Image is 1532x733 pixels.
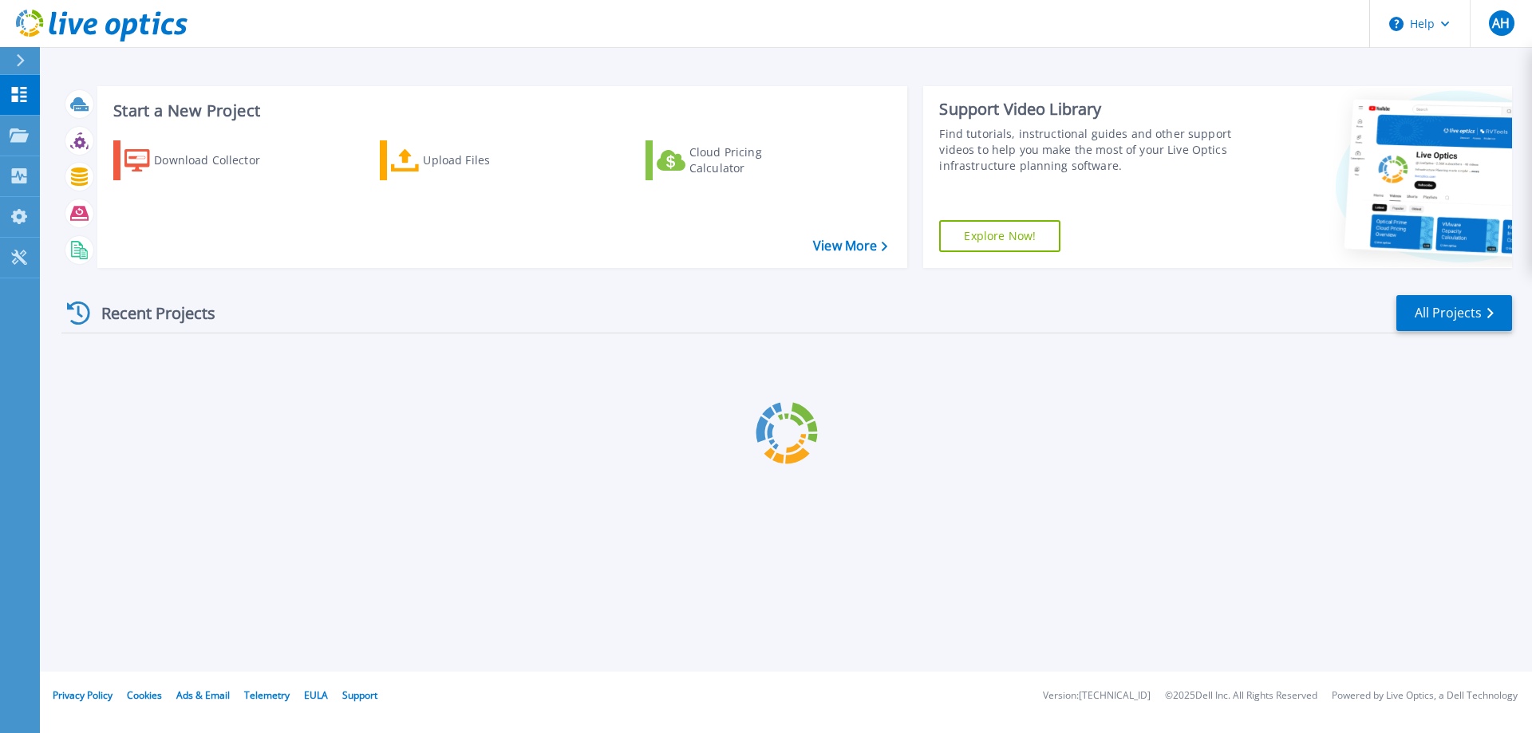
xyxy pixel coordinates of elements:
a: Cloud Pricing Calculator [646,140,823,180]
a: Privacy Policy [53,688,113,702]
div: Upload Files [423,144,551,176]
span: AH [1492,17,1510,30]
a: Explore Now! [939,220,1060,252]
a: Support [342,688,377,702]
a: Upload Files [380,140,558,180]
a: Cookies [127,688,162,702]
li: Powered by Live Optics, a Dell Technology [1332,691,1518,701]
div: Download Collector [154,144,282,176]
a: Ads & Email [176,688,230,702]
div: Cloud Pricing Calculator [689,144,817,176]
div: Support Video Library [939,99,1239,120]
a: Download Collector [113,140,291,180]
div: Recent Projects [61,294,237,333]
a: Telemetry [244,688,290,702]
h3: Start a New Project [113,102,887,120]
a: View More [813,238,887,254]
li: © 2025 Dell Inc. All Rights Reserved [1165,691,1317,701]
a: All Projects [1396,295,1512,331]
div: Find tutorials, instructional guides and other support videos to help you make the most of your L... [939,126,1239,174]
a: EULA [304,688,328,702]
li: Version: [TECHNICAL_ID] [1043,691,1151,701]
